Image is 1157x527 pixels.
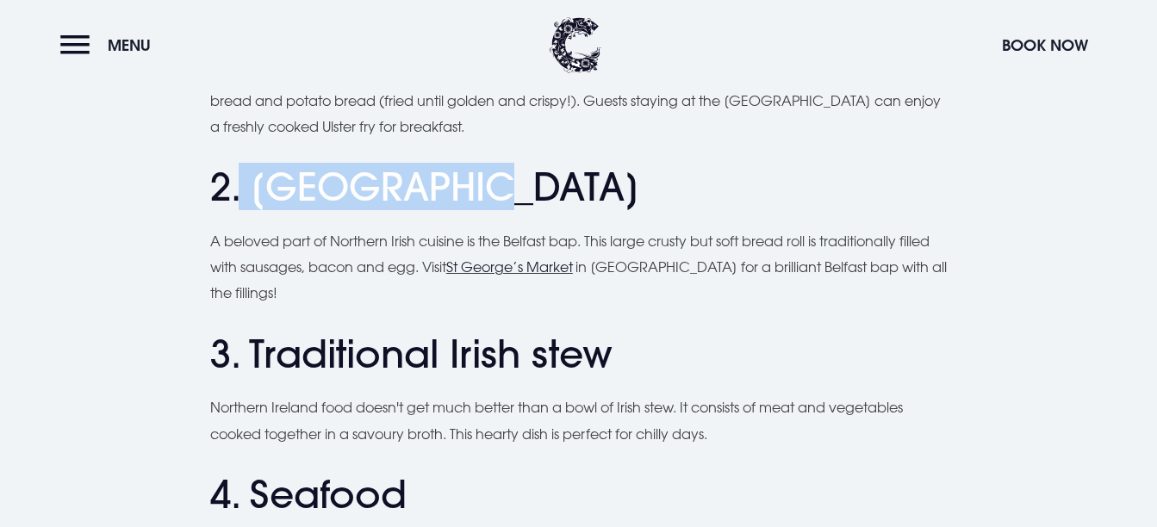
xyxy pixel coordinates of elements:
button: Menu [60,27,159,64]
h2: 2. [GEOGRAPHIC_DATA] [210,164,947,210]
p: A beloved part of Northern Irish cuisine is the Belfast bap. This large crusty but soft bread rol... [210,228,947,307]
h2: 4. Seafood [210,472,947,518]
button: Book Now [993,27,1097,64]
p: Northern Ireland food doesn't get much better than a bowl of Irish stew. It consists of meat and ... [210,394,947,447]
a: St George’s Market [446,258,573,276]
img: Clandeboye Lodge [550,17,601,73]
span: Menu [108,35,151,55]
h2: 3. Traditional Irish stew [210,332,947,377]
